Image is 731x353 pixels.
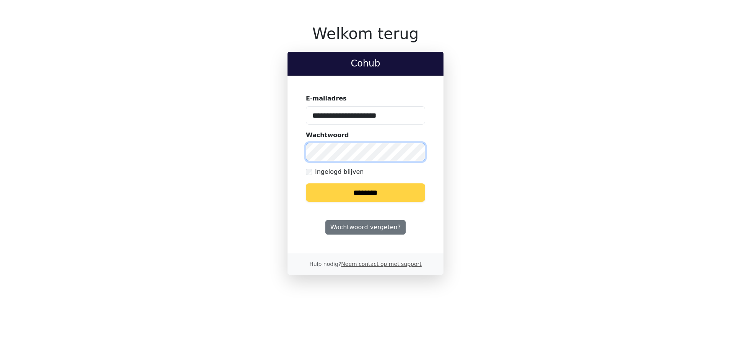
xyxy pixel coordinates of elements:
[309,261,422,267] small: Hulp nodig?
[315,167,364,176] label: Ingelogd blijven
[341,261,421,267] a: Neem contact op met support
[306,131,349,140] label: Wachtwoord
[294,58,437,69] h2: Cohub
[325,220,406,235] a: Wachtwoord vergeten?
[306,94,347,103] label: E-mailadres
[288,24,443,43] h1: Welkom terug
